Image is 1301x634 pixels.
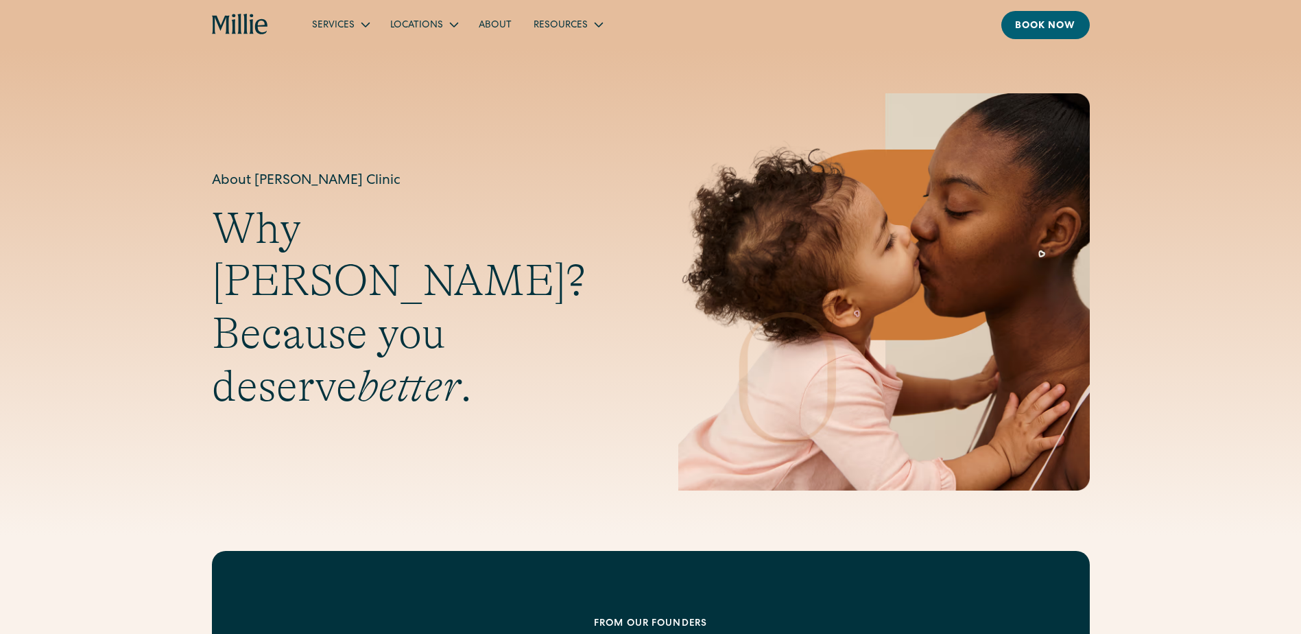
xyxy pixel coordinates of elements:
h1: About [PERSON_NAME] Clinic [212,171,623,191]
div: Locations [390,19,443,33]
div: Resources [534,19,588,33]
div: Services [312,19,355,33]
div: Book now [1015,19,1076,34]
em: better [357,362,460,411]
div: From our founders [300,617,1002,631]
div: Services [301,13,379,36]
img: Mother and baby sharing a kiss, highlighting the emotional bond and nurturing care at the heart o... [678,93,1090,491]
a: home [212,14,269,36]
div: Locations [379,13,468,36]
a: Book now [1001,11,1090,39]
a: About [468,13,523,36]
div: Resources [523,13,612,36]
h2: Why [PERSON_NAME]? Because you deserve . [212,202,623,413]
